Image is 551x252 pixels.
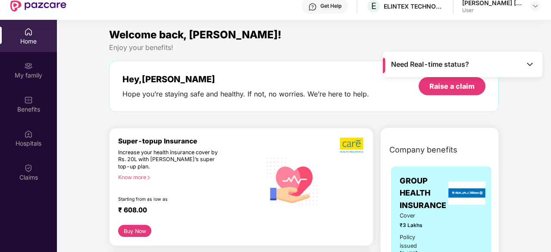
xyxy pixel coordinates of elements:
[118,196,225,202] div: Starting from as low as
[118,174,257,180] div: Know more
[10,0,66,12] img: New Pazcare Logo
[24,164,33,172] img: svg+xml;base64,PHN2ZyBpZD0iQ2xhaW0iIHhtbG5zPSJodHRwOi8vd3d3LnczLm9yZy8yMDAwL3N2ZyIgd2lkdGg9IjIwIi...
[118,137,262,145] div: Super-topup Insurance
[24,96,33,104] img: svg+xml;base64,PHN2ZyBpZD0iQmVuZWZpdHMiIHhtbG5zPSJodHRwOi8vd3d3LnczLm9yZy8yMDAwL3N2ZyIgd2lkdGg9Ij...
[389,144,457,156] span: Company benefits
[262,149,323,212] img: svg+xml;base64,PHN2ZyB4bWxucz0iaHR0cDovL3d3dy53My5vcmcvMjAwMC9zdmciIHhtbG5zOnhsaW5rPSJodHRwOi8vd3...
[109,43,499,52] div: Enjoy your benefits!
[400,175,446,212] span: GROUP HEALTH INSURANCE
[391,60,469,69] span: Need Real-time status?
[448,181,485,205] img: insurerLogo
[24,62,33,70] img: svg+xml;base64,PHN2ZyB3aWR0aD0iMjAiIGhlaWdodD0iMjAiIHZpZXdCb3g9IjAgMCAyMCAyMCIgZmlsbD0ibm9uZSIgeG...
[146,175,151,180] span: right
[24,130,33,138] img: svg+xml;base64,PHN2ZyBpZD0iSG9zcGl0YWxzIiB4bWxucz0iaHR0cDovL3d3dy53My5vcmcvMjAwMC9zdmciIHdpZHRoPS...
[371,1,376,11] span: E
[400,233,431,250] div: Policy issued
[122,74,369,84] div: Hey, [PERSON_NAME]
[118,149,225,171] div: Increase your health insurance cover by Rs. 20L with [PERSON_NAME]’s super top-up plan.
[462,7,523,14] div: User
[118,206,253,216] div: ₹ 608.00
[340,137,364,153] img: b5dec4f62d2307b9de63beb79f102df3.png
[24,28,33,36] img: svg+xml;base64,PHN2ZyBpZD0iSG9tZSIgeG1sbnM9Imh0dHA6Ly93d3cudzMub3JnLzIwMDAvc3ZnIiB3aWR0aD0iMjAiIG...
[400,212,431,220] span: Cover
[400,221,431,230] span: ₹3 Lakhs
[118,225,151,237] button: Buy Now
[308,3,317,11] img: svg+xml;base64,PHN2ZyBpZD0iSGVscC0zMngzMiIgeG1sbnM9Imh0dHA6Ly93d3cudzMub3JnLzIwMDAvc3ZnIiB3aWR0aD...
[429,81,475,91] div: Raise a claim
[109,28,282,41] span: Welcome back, [PERSON_NAME]!
[384,2,444,10] div: ELINTEX TECHNOLOGIES PRIVATE LIMITED
[526,60,534,68] img: Toggle Icon
[532,3,539,9] img: svg+xml;base64,PHN2ZyBpZD0iRHJvcGRvd24tMzJ4MzIiIHhtbG5zPSJodHRwOi8vd3d3LnczLm9yZy8yMDAwL3N2ZyIgd2...
[320,3,341,9] div: Get Help
[122,90,369,99] div: Hope you’re staying safe and healthy. If not, no worries. We’re here to help.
